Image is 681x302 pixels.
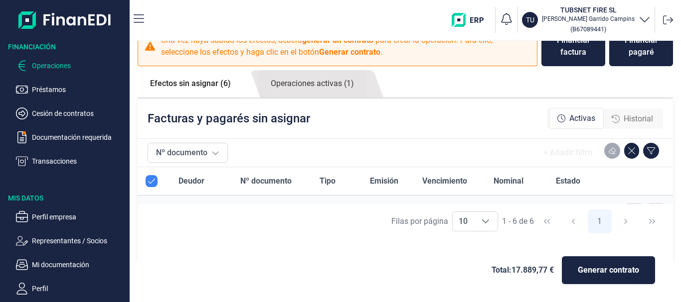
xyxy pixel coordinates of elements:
[502,217,534,225] span: 1 - 6 de 6
[319,47,380,57] b: Generar contrato
[32,131,126,143] p: Documentación requerida
[32,84,126,96] p: Préstamos
[16,283,126,295] button: Perfil
[138,70,243,97] a: Efectos sin asignar (6)
[609,26,673,66] button: Financiar pagaré
[604,109,661,129] div: Historial
[526,15,534,25] p: TU
[570,25,606,33] small: Copiar cif
[549,34,597,58] div: Financiar factura
[370,175,398,187] span: Emisión
[148,110,310,126] p: Facturas y pagarés sin asignar
[258,70,366,98] a: Operaciones activas (1)
[614,209,638,233] button: Next Page
[624,113,653,125] span: Historial
[18,8,112,32] img: Logo de aplicación
[617,34,665,58] div: Financiar pagaré
[542,15,635,23] p: [PERSON_NAME] Garrido Campins
[16,131,126,143] button: Documentación requerida
[16,235,126,247] button: Representantes / Socios
[32,235,126,247] p: Representantes / Socios
[32,259,126,271] p: Mi documentación
[453,212,474,231] span: 10
[32,283,126,295] p: Perfil
[16,259,126,271] button: Mi documentación
[16,60,126,72] button: Operaciones
[578,264,639,276] span: Generar contrato
[320,175,336,187] span: Tipo
[32,107,126,119] p: Cesión de contratos
[640,209,664,233] button: Last Page
[32,211,126,223] p: Perfil empresa
[588,209,612,233] button: Page 1
[240,175,292,187] span: Nº documento
[32,60,126,72] p: Operaciones
[556,175,580,187] span: Estado
[541,26,605,66] button: Financiar factura
[494,175,523,187] span: Nominal
[535,209,559,233] button: First Page
[16,107,126,119] button: Cesión de contratos
[452,13,491,27] img: erp
[542,5,635,15] h3: TUBSNET FIRE SL
[148,143,228,163] button: Nº documento
[474,212,498,231] div: Choose
[569,112,595,124] span: Activas
[16,211,126,223] button: Perfil empresa
[492,264,554,276] span: Total: 17.889,77 €
[178,175,204,187] span: Deudor
[146,175,158,187] div: All items selected
[422,175,467,187] span: Vencimiento
[391,215,448,227] div: Filas por página
[522,5,651,35] button: TUTUBSNET FIRE SL[PERSON_NAME] Garrido Campins(B67089441)
[16,155,126,167] button: Transacciones
[32,155,126,167] p: Transacciones
[562,256,655,284] button: Generar contrato
[16,84,126,96] button: Préstamos
[561,209,585,233] button: Previous Page
[161,34,531,58] p: Una vez haya subido los efectos, deberá para crear la operación. Para ello, seleccione los efecto...
[549,108,604,129] div: Activas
